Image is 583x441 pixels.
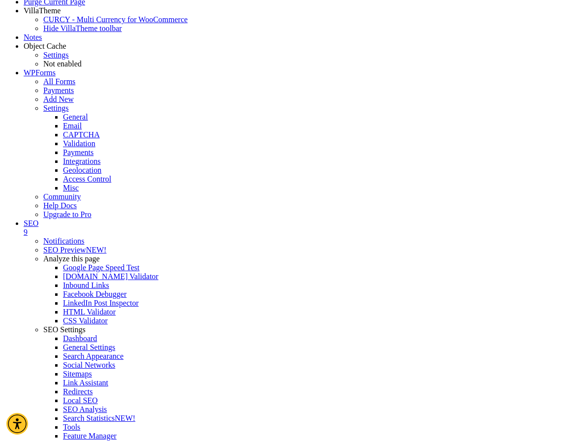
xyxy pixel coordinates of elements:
[63,334,97,343] a: Dashboard
[43,15,187,24] a: CURCY - Multi Currency for WooCommerce
[43,201,77,210] a: Help Docs
[63,370,92,378] a: Sitemaps
[63,139,95,148] a: Validation
[63,316,108,325] a: CSS Validator
[63,343,115,351] a: General Settings
[24,228,579,237] div: 9
[43,86,74,94] a: Payments
[63,432,117,440] a: Feature Manager
[43,192,81,201] a: Community
[63,157,100,165] a: Integrations
[43,104,69,112] a: Settings
[43,210,92,219] a: Upgrade to Pro
[6,413,28,435] div: Accessibility Menu
[43,237,85,245] a: Notifications
[43,254,579,263] div: Analyze this page
[63,290,126,298] a: Facebook Debugger
[63,272,158,281] a: [DOMAIN_NAME] Validator
[24,6,579,15] div: VillaTheme
[63,378,108,387] a: Link Assistant
[43,95,74,103] a: Add New
[63,263,139,272] a: Google Page Speed Test
[43,60,579,68] div: Status: Not enabled
[63,175,111,183] a: Access Control
[24,219,38,227] span: SEO
[63,166,101,174] a: Geolocation
[24,68,56,77] a: WPForms
[63,148,93,157] a: Payments
[24,33,42,41] a: Notes
[24,42,579,51] div: Object Cache
[63,352,123,360] a: Search Appearance
[63,299,139,307] a: LinkedIn Post Inspector
[63,396,98,405] a: Local SEO
[43,51,69,59] a: Settings
[43,77,75,86] a: All Forms
[63,405,107,413] a: SEO Analysis
[63,113,88,121] a: General
[43,24,122,32] span: Hide VillaTheme toolbar
[63,361,115,369] a: Social Networks
[115,414,135,422] span: NEW!
[63,130,100,139] a: CAPTCHA
[63,281,109,289] a: Inbound Links
[43,325,579,334] div: SEO Settings
[43,246,106,254] a: SEO Preview
[86,246,107,254] span: NEW!
[63,122,82,130] a: Email
[63,423,80,431] a: Tools
[63,308,116,316] a: HTML Validator
[63,387,92,396] a: Redirects
[63,414,135,422] a: Search Statistics
[63,184,79,192] a: Misc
